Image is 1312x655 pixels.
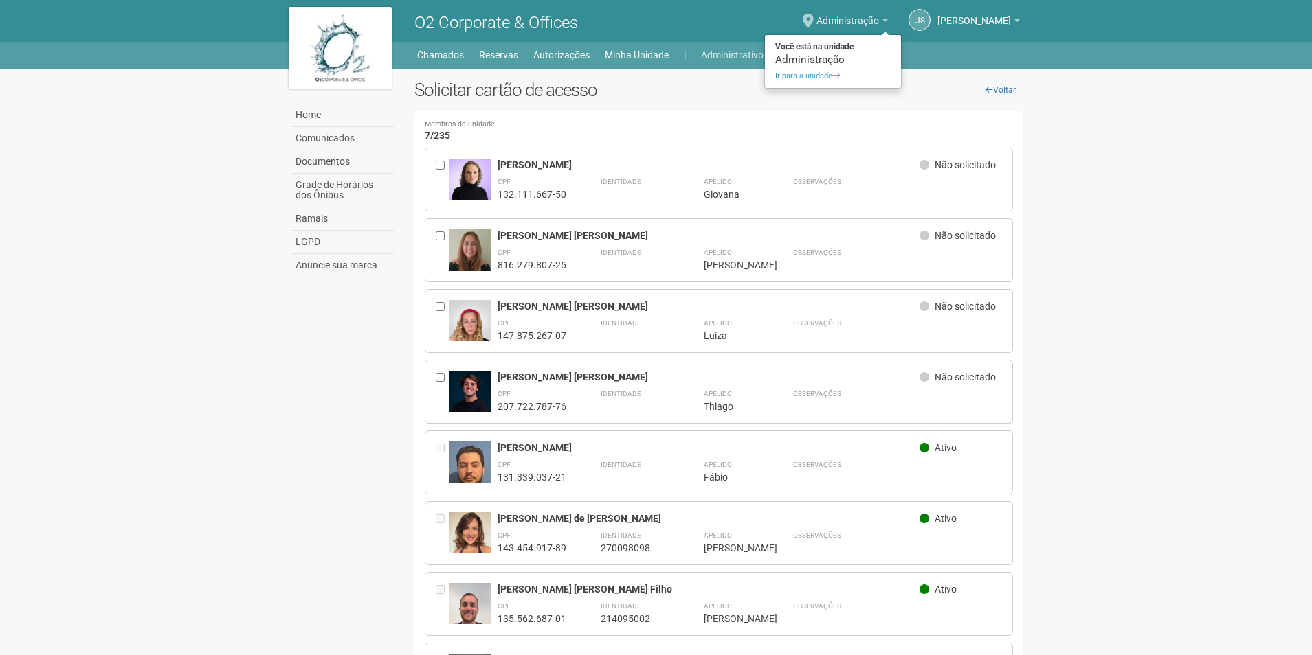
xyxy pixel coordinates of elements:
[498,583,920,595] div: [PERSON_NAME] [PERSON_NAME] Filho
[704,602,732,610] strong: Apelido
[704,178,732,185] strong: Apelido
[601,531,641,539] strong: Identidade
[292,254,394,277] a: Anuncie sua marca
[765,55,901,65] div: Administração
[793,249,841,256] strong: Observações
[601,178,641,185] strong: Identidade
[498,531,511,539] strong: CPF
[292,150,394,174] a: Documentos
[292,207,394,231] a: Ramais
[449,229,491,284] img: user.jpg
[704,542,759,554] div: [PERSON_NAME]
[292,127,394,150] a: Comunicados
[601,612,669,625] div: 214095002
[793,602,841,610] strong: Observações
[704,330,759,342] div: Luiza
[498,178,511,185] strong: CPF
[909,9,931,31] a: JS
[601,461,641,468] strong: Identidade
[449,371,491,433] img: user.jpg
[498,300,920,312] div: [PERSON_NAME] [PERSON_NAME]
[816,2,879,26] span: Administração
[436,441,449,483] div: Entre em contato com a Aministração para solicitar o cancelamento ou 2a via
[701,45,772,65] a: Administrativo
[765,38,901,55] strong: Você está na unidade
[935,371,996,382] span: Não solicitado
[793,390,841,398] strong: Observações
[605,45,669,65] a: Minha Unidade
[498,319,511,327] strong: CPF
[498,612,566,625] div: 135.562.687-01
[793,461,841,468] strong: Observações
[498,400,566,413] div: 207.722.787-76
[292,104,394,127] a: Home
[704,319,732,327] strong: Apelido
[292,231,394,254] a: LGPD
[449,300,491,352] img: user.jpg
[498,512,920,525] div: [PERSON_NAME] de [PERSON_NAME]
[704,188,759,200] div: Giovana
[935,159,996,170] span: Não solicitado
[978,80,1023,100] a: Voltar
[935,442,957,453] span: Ativo
[425,121,1014,141] h4: 7/235
[704,471,759,483] div: Fábio
[935,513,957,524] span: Ativo
[498,159,920,171] div: [PERSON_NAME]
[704,390,732,398] strong: Apelido
[937,2,1011,26] span: Jeferson Souza
[684,45,686,65] a: |
[704,612,759,625] div: [PERSON_NAME]
[292,174,394,207] a: Grade de Horários dos Ônibus
[498,542,566,554] div: 143.454.917-89
[449,441,491,494] img: user.jpg
[793,178,841,185] strong: Observações
[449,159,491,200] img: user.jpg
[704,531,732,539] strong: Apelido
[498,471,566,483] div: 131.339.037-21
[498,249,511,256] strong: CPF
[704,249,732,256] strong: Apelido
[816,17,888,28] a: Administração
[449,512,491,558] img: user.jpg
[601,602,641,610] strong: Identidade
[436,583,449,625] div: Entre em contato com a Aministração para solicitar o cancelamento ou 2a via
[479,45,518,65] a: Reservas
[765,68,901,84] a: Ir para a unidade
[498,441,920,454] div: [PERSON_NAME]
[601,319,641,327] strong: Identidade
[498,602,511,610] strong: CPF
[436,512,449,554] div: Entre em contato com a Aministração para solicitar o cancelamento ou 2a via
[793,319,841,327] strong: Observações
[425,121,1014,128] small: Membros da unidade
[414,80,1024,100] h2: Solicitar cartão de acesso
[935,584,957,595] span: Ativo
[601,249,641,256] strong: Identidade
[704,461,732,468] strong: Apelido
[498,371,920,383] div: [PERSON_NAME] [PERSON_NAME]
[414,13,578,32] span: O2 Corporate & Offices
[498,188,566,200] div: 132.111.667-50
[533,45,590,65] a: Autorizações
[704,259,759,271] div: [PERSON_NAME]
[498,259,566,271] div: 816.279.807-25
[937,17,1020,28] a: [PERSON_NAME]
[498,461,511,468] strong: CPF
[498,330,566,342] div: 147.875.267-07
[601,542,669,554] div: 270098098
[498,229,920,242] div: [PERSON_NAME] [PERSON_NAME]
[935,230,996,241] span: Não solicitado
[498,390,511,398] strong: CPF
[793,531,841,539] strong: Observações
[935,301,996,312] span: Não solicitado
[417,45,464,65] a: Chamados
[704,400,759,413] div: Thiago
[289,7,392,89] img: logo.jpg
[601,390,641,398] strong: Identidade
